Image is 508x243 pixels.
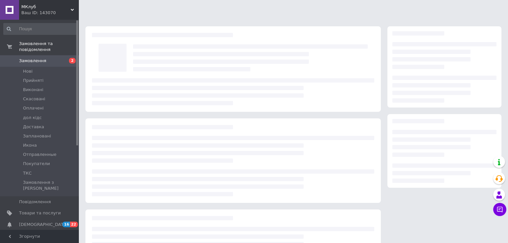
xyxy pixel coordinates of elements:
[23,180,77,191] span: Замовлення з [PERSON_NAME]
[23,105,44,111] span: Оплачені
[23,68,33,74] span: Нові
[23,87,43,93] span: Виконані
[19,222,68,228] span: [DEMOGRAPHIC_DATA]
[21,4,71,10] span: МКлуб
[23,96,45,102] span: Скасовані
[3,23,78,35] input: Пошук
[23,115,42,121] span: дол кідс
[493,203,506,216] button: Чат з покупцем
[19,41,79,53] span: Замовлення та повідомлення
[23,152,57,158] span: Отправленные
[19,58,46,64] span: Замовлення
[23,170,32,176] span: ТКС
[69,58,76,63] span: 2
[62,222,70,227] span: 16
[23,133,51,139] span: Заплановані
[23,78,43,84] span: Прийняті
[19,199,51,205] span: Повідомлення
[19,210,61,216] span: Товари та послуги
[21,10,79,16] div: Ваш ID: 143070
[23,142,37,148] span: Икона
[23,161,50,167] span: Покупатели
[70,222,78,227] span: 22
[23,124,44,130] span: Доставка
